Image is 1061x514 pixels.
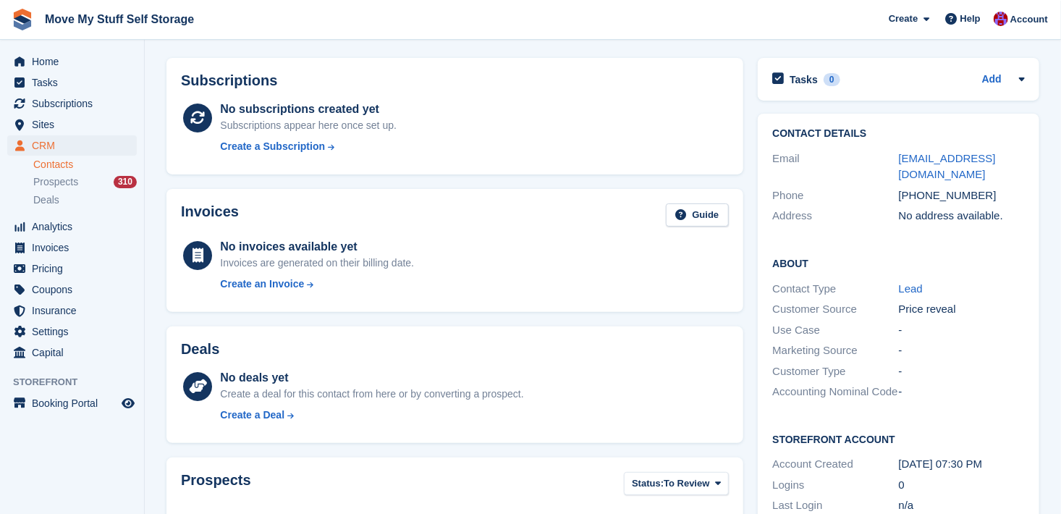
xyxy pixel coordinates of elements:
div: No invoices available yet [220,238,414,256]
div: Account Created [772,456,898,473]
div: Create a deal for this contact from here or by converting a prospect. [220,387,523,402]
a: Create a Deal [220,408,523,423]
span: Tasks [32,72,119,93]
span: Pricing [32,258,119,279]
div: - [899,342,1025,359]
span: Status: [632,476,664,491]
div: Contact Type [772,281,898,298]
div: 0 [824,73,840,86]
a: menu [7,300,137,321]
span: Create [889,12,918,26]
a: Guide [666,203,730,227]
div: Address [772,208,898,224]
a: menu [7,393,137,413]
div: No subscriptions created yet [220,101,397,118]
span: Booking Portal [32,393,119,413]
a: menu [7,135,137,156]
div: Create a Subscription [220,139,325,154]
h2: Invoices [181,203,239,227]
div: - [899,322,1025,339]
span: Help [960,12,981,26]
div: - [899,363,1025,380]
div: [DATE] 07:30 PM [899,456,1025,473]
a: menu [7,321,137,342]
img: stora-icon-8386f47178a22dfd0bd8f6a31ec36ba5ce8667c1dd55bd0f319d3a0aa187defe.svg [12,9,33,30]
h2: Storefront Account [772,431,1025,446]
div: No address available. [899,208,1025,224]
a: menu [7,51,137,72]
div: Create a Deal [220,408,284,423]
div: n/a [899,497,1025,514]
span: Deals [33,193,59,207]
a: Contacts [33,158,137,172]
span: Settings [32,321,119,342]
a: menu [7,279,137,300]
div: No deals yet [220,369,523,387]
a: Prospects 310 [33,174,137,190]
span: To Review [664,476,709,491]
h2: Contact Details [772,128,1025,140]
div: Accounting Nominal Code [772,384,898,400]
a: Create an Invoice [220,277,414,292]
span: Account [1010,12,1048,27]
span: Analytics [32,216,119,237]
div: Price reveal [899,301,1025,318]
a: Lead [899,282,923,295]
h2: Prospects [181,472,251,499]
a: menu [7,72,137,93]
span: Storefront [13,375,144,389]
div: Last Login [772,497,898,514]
div: Customer Type [772,363,898,380]
span: Sites [32,114,119,135]
h2: About [772,256,1025,270]
a: [EMAIL_ADDRESS][DOMAIN_NAME] [899,152,996,181]
span: Home [32,51,119,72]
h2: Subscriptions [181,72,729,89]
a: Move My Stuff Self Storage [39,7,200,31]
h2: Tasks [790,73,818,86]
a: menu [7,342,137,363]
a: menu [7,258,137,279]
a: Deals [33,193,137,208]
h2: Deals [181,341,219,358]
div: - [899,384,1025,400]
div: Marketing Source [772,342,898,359]
a: Add [982,72,1002,88]
span: Subscriptions [32,93,119,114]
div: [PHONE_NUMBER] [899,188,1025,204]
div: Phone [772,188,898,204]
div: 0 [899,477,1025,494]
div: Logins [772,477,898,494]
a: menu [7,114,137,135]
button: Status: To Review [624,472,729,496]
div: 310 [114,176,137,188]
a: menu [7,237,137,258]
div: Email [772,151,898,183]
span: Capital [32,342,119,363]
a: menu [7,93,137,114]
div: Subscriptions appear here once set up. [220,118,397,133]
div: Create an Invoice [220,277,304,292]
img: Carrie Machin [994,12,1008,26]
div: Invoices are generated on their billing date. [220,256,414,271]
a: Preview store [119,395,137,412]
span: Invoices [32,237,119,258]
a: menu [7,216,137,237]
div: Use Case [772,322,898,339]
span: Prospects [33,175,78,189]
a: Create a Subscription [220,139,397,154]
span: Coupons [32,279,119,300]
span: CRM [32,135,119,156]
div: Customer Source [772,301,898,318]
span: Insurance [32,300,119,321]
